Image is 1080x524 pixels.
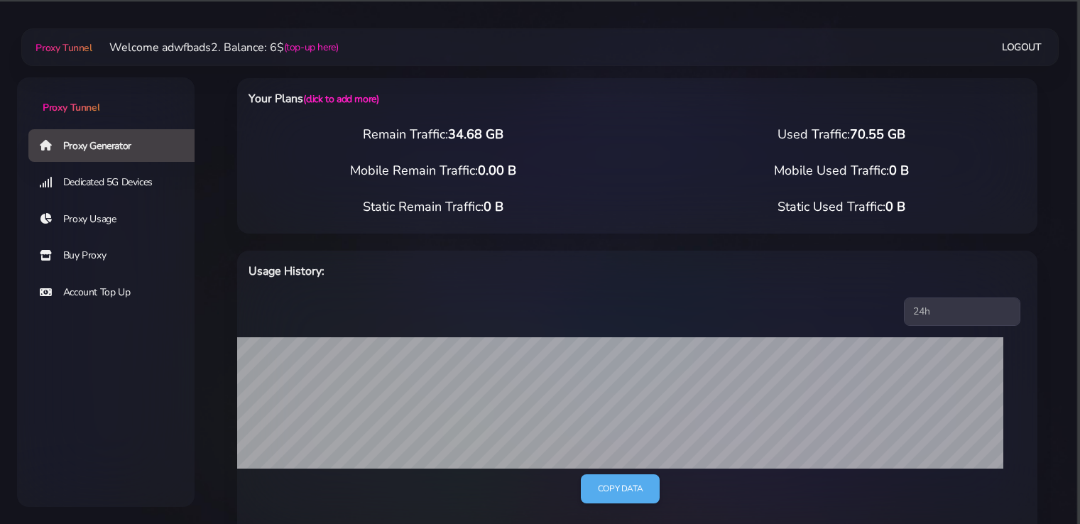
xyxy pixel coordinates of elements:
span: 0 B [885,198,905,215]
iframe: Webchat Widget [998,442,1062,506]
a: (click to add more) [303,92,378,106]
a: Proxy Tunnel [17,77,195,115]
div: Used Traffic: [638,125,1047,144]
a: Dedicated 5G Devices [28,166,206,199]
div: Mobile Used Traffic: [638,161,1047,180]
a: Buy Proxy [28,239,206,272]
span: Proxy Tunnel [36,41,92,55]
span: 0 B [484,198,503,215]
h6: Usage History: [249,262,695,280]
div: Static Remain Traffic: [229,197,638,217]
span: 70.55 GB [850,126,905,143]
div: Static Used Traffic: [638,197,1047,217]
li: Welcome adwfbads2. Balance: 6$ [92,39,339,56]
a: Copy data [581,474,660,503]
a: Account Top Up [28,276,206,309]
a: Proxy Tunnel [33,36,92,59]
span: 0.00 B [478,162,516,179]
span: 34.68 GB [448,126,503,143]
span: Proxy Tunnel [43,101,99,114]
h6: Your Plans [249,89,695,108]
a: (top-up here) [284,40,339,55]
div: Mobile Remain Traffic: [229,161,638,180]
a: Logout [1002,34,1042,60]
div: Remain Traffic: [229,125,638,144]
a: Proxy Generator [28,129,206,162]
a: Proxy Usage [28,203,206,236]
span: 0 B [889,162,909,179]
